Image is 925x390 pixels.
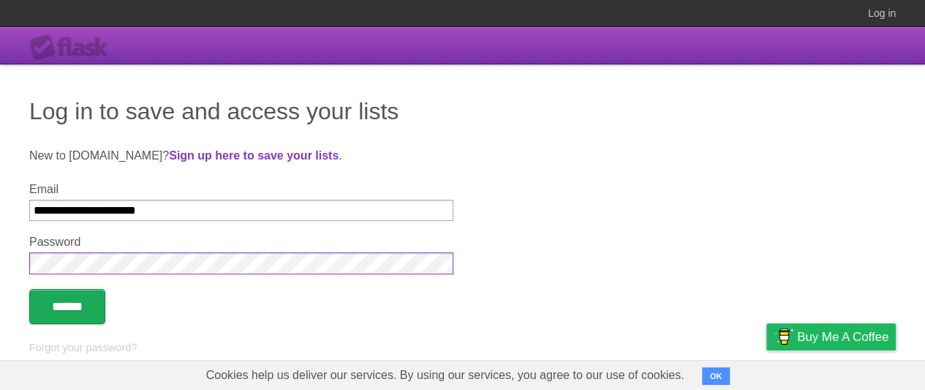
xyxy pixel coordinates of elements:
[29,94,896,129] h1: Log in to save and access your lists
[29,183,453,196] label: Email
[29,342,137,353] a: Forgot your password?
[29,236,453,249] label: Password
[774,324,793,349] img: Buy me a coffee
[766,323,896,350] a: Buy me a coffee
[29,34,117,61] div: Flask
[29,147,896,165] p: New to [DOMAIN_NAME]? .
[192,361,699,390] span: Cookies help us deliver our services. By using our services, you agree to our use of cookies.
[797,324,888,350] span: Buy me a coffee
[702,367,730,385] button: OK
[169,149,339,162] a: Sign up here to save your lists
